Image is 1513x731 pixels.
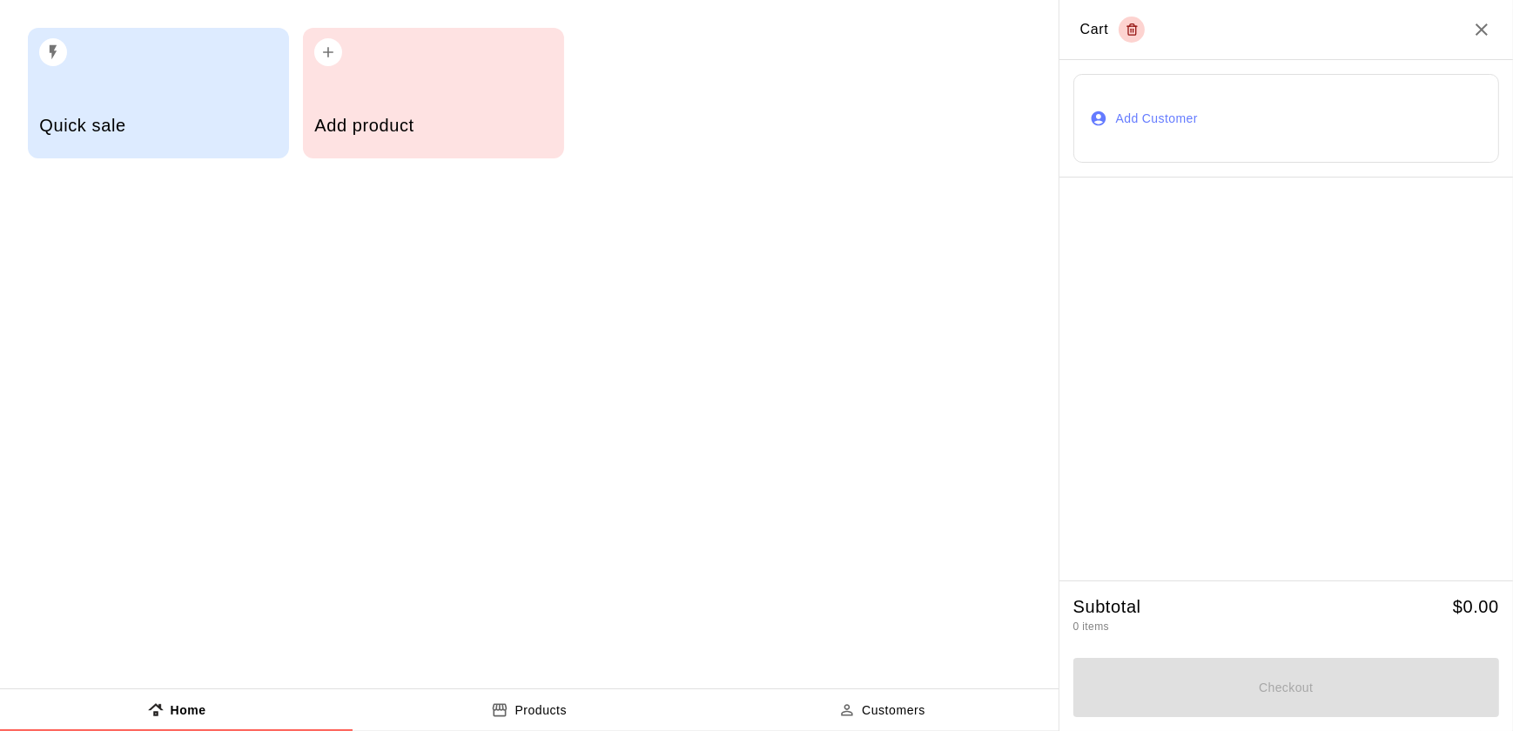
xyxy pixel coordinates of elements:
button: Close [1471,19,1492,40]
button: Add product [303,28,564,158]
button: Quick sale [28,28,289,158]
p: Customers [862,701,925,720]
button: Add Customer [1073,74,1499,163]
p: Home [171,701,206,720]
p: Products [514,701,567,720]
h5: Add product [314,114,552,137]
h5: $ 0.00 [1453,595,1499,619]
h5: Quick sale [39,114,277,137]
div: Cart [1080,17,1146,43]
span: 0 items [1073,620,1109,633]
button: Empty cart [1119,17,1145,43]
h5: Subtotal [1073,595,1141,619]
